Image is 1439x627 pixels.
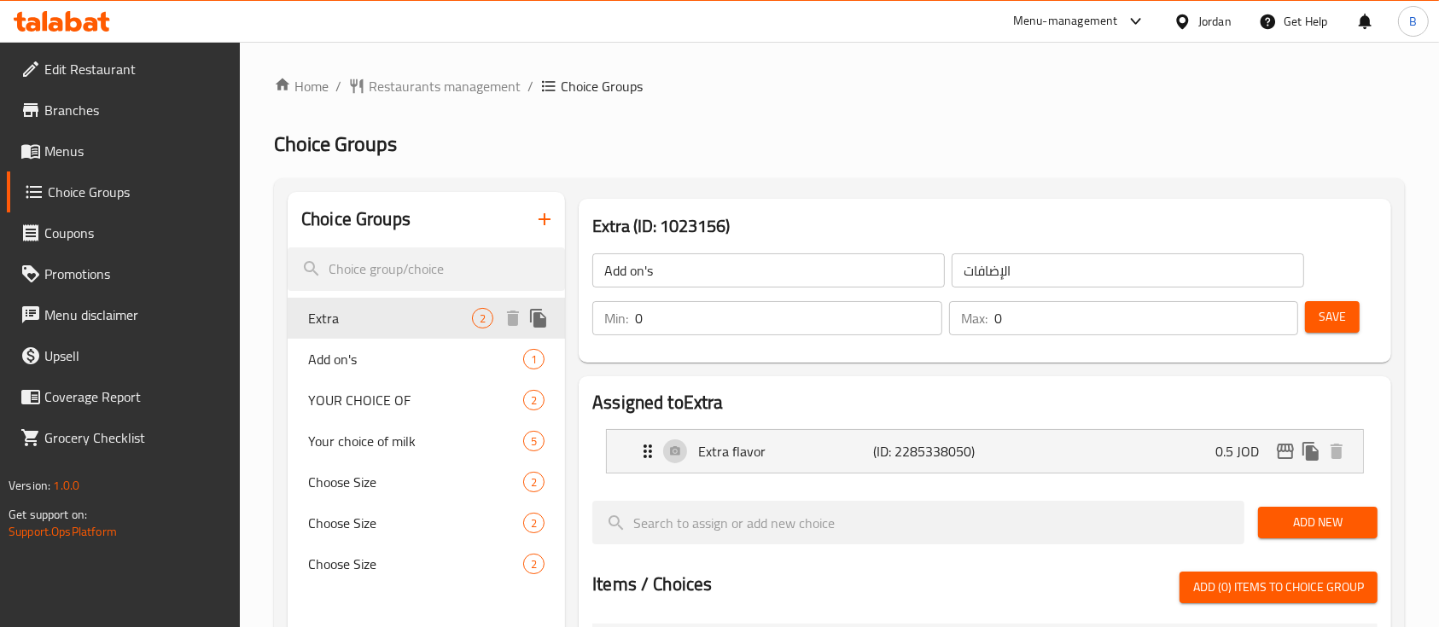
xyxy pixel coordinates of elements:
[274,76,329,96] a: Home
[592,390,1378,415] h2: Assigned to Extra
[44,223,227,243] span: Coupons
[1193,577,1364,598] span: Add (0) items to choice group
[524,351,544,368] span: 1
[44,59,227,79] span: Edit Restaurant
[873,441,990,462] p: (ID: 2285338050)
[592,572,712,597] h2: Items / Choices
[7,212,241,253] a: Coupons
[698,441,873,462] p: Extra flavor
[7,253,241,294] a: Promotions
[524,433,544,450] span: 5
[308,308,472,328] span: Extra
[561,76,643,96] span: Choice Groups
[9,474,50,496] span: Version:
[1272,512,1364,533] span: Add New
[7,49,241,90] a: Edit Restaurant
[523,513,545,533] div: Choices
[44,141,227,161] span: Menus
[1319,306,1346,328] span: Save
[523,554,545,574] div: Choices
[526,305,551,331] button: duplicate
[1324,438,1349,464] button: delete
[348,76,521,96] a: Restaurants management
[524,392,544,409] span: 2
[44,386,227,407] span: Coverage Report
[7,376,241,417] a: Coverage Report
[44,345,227,366] span: Upsell
[44,264,227,284] span: Promotions
[274,125,397,163] span: Choice Groups
[308,554,523,574] span: Choose Size
[288,543,565,584] div: Choose Size2
[523,390,545,410] div: Choices
[7,417,241,458] a: Grocery Checklist
[604,308,628,328] p: Min:
[592,212,1378,240] h3: Extra (ID: 1023156)
[524,556,544,572] span: 2
[9,520,117,543] a: Support.OpsPlatform
[592,422,1378,480] li: Expand
[1013,11,1118,32] div: Menu-management
[274,76,1405,96] nav: breadcrumb
[301,206,411,232] h2: Choice Groups
[607,430,1363,473] div: Expand
[288,502,565,543] div: Choose Size2
[473,311,492,327] span: 2
[9,503,87,525] span: Get support on:
[288,421,565,462] div: Your choice of milk5
[472,308,493,328] div: Choices
[961,308,987,328] p: Max:
[44,305,227,325] span: Menu disclaimer
[524,515,544,531] span: 2
[592,501,1244,544] input: search
[44,427,227,448] span: Grocery Checklist
[53,474,79,496] span: 1.0.0
[1298,438,1324,464] button: duplicate
[1273,438,1298,464] button: edit
[308,472,523,492] span: Choose Size
[44,100,227,120] span: Branches
[527,76,533,96] li: /
[288,247,565,291] input: search
[7,171,241,212] a: Choice Groups
[524,474,544,491] span: 2
[288,339,565,380] div: Add on's1
[7,294,241,335] a: Menu disclaimer
[48,182,227,202] span: Choice Groups
[308,513,523,533] span: Choose Size
[369,76,521,96] span: Restaurants management
[500,305,526,331] button: delete
[1180,572,1378,603] button: Add (0) items to choice group
[308,349,523,369] span: Add on's
[1409,12,1417,31] span: B
[523,349,545,369] div: Choices
[308,431,523,451] span: Your choice of milk
[1215,441,1273,462] p: 0.5 JOD
[7,90,241,131] a: Branches
[288,298,565,339] div: Extra2deleteduplicate
[1305,301,1360,333] button: Save
[308,390,523,410] span: YOUR CHOICE OF
[7,335,241,376] a: Upsell
[288,380,565,421] div: YOUR CHOICE OF2
[1198,12,1232,31] div: Jordan
[335,76,341,96] li: /
[1258,507,1378,538] button: Add New
[288,462,565,502] div: Choose Size2
[7,131,241,171] a: Menus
